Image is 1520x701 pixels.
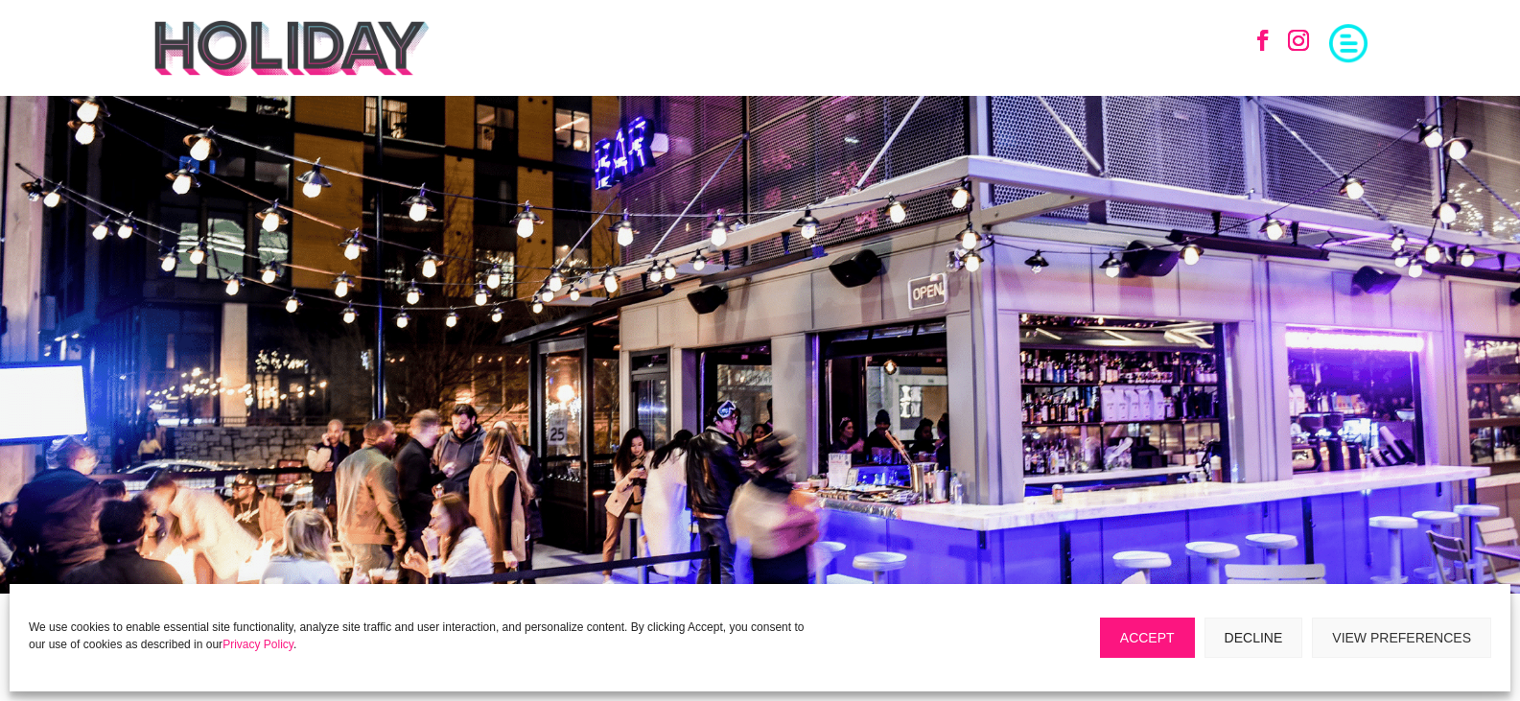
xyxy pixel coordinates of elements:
a: Follow on Instagram [1277,19,1320,61]
p: We use cookies to enable essential site functionality, analyze site traffic and user interaction,... [29,619,820,653]
button: Decline [1204,618,1303,658]
button: View preferences [1312,618,1491,658]
a: Privacy Policy [222,638,293,651]
img: holiday-logo-black [152,19,432,77]
a: Follow on Facebook [1242,19,1284,61]
button: Accept [1100,618,1195,658]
